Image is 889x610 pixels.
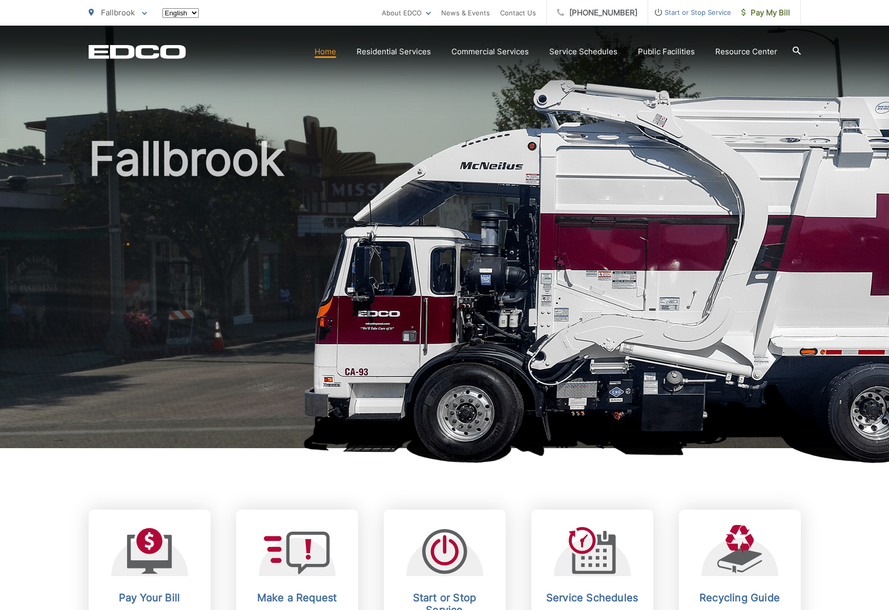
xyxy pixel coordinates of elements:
h1: Fallbrook [89,133,801,457]
a: Home [315,46,336,58]
a: About EDCO [382,7,431,19]
a: Residential Services [357,46,431,58]
a: EDCD logo. Return to the homepage. [89,45,186,59]
a: Public Facilities [638,46,695,58]
a: News & Events [441,7,490,19]
span: Fallbrook [101,8,135,17]
a: Resource Center [715,46,777,58]
span: Pay My Bill [741,7,790,19]
h2: Recycling Guide [689,592,791,604]
a: Commercial Services [451,46,529,58]
a: Service Schedules [549,46,617,58]
a: Contact Us [500,7,536,19]
h2: Service Schedules [542,592,643,604]
h2: Pay Your Bill [99,592,200,604]
h2: Make a Request [246,592,348,604]
select: Select a language [162,8,199,18]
